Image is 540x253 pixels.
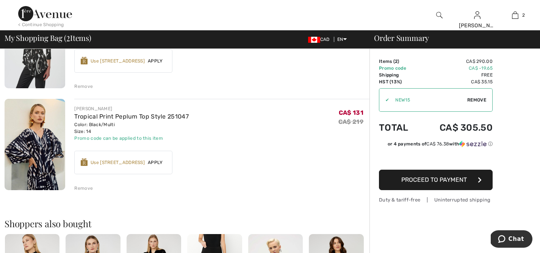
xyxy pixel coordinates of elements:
[419,115,493,141] td: CA$ 305.50
[379,65,419,72] td: Promo code
[459,141,487,147] img: Sezzle
[496,11,534,20] a: 2
[66,32,70,42] span: 2
[388,141,493,147] div: or 4 payments of with
[522,12,525,19] span: 2
[5,219,369,228] h2: Shoppers also bought
[74,113,188,120] a: Tropical Print Peplum Top Style 251047
[459,22,496,30] div: [PERSON_NAME]
[145,159,166,166] span: Apply
[419,78,493,85] td: CA$ 35.15
[491,230,532,249] iframe: Opens a widget where you can chat to one of our agents
[91,159,145,166] div: Use [STREET_ADDRESS]
[74,83,93,90] div: Remove
[18,21,64,28] div: < Continue Shopping
[74,121,188,135] div: Color: Black/Multi Size: 14
[337,37,347,42] span: EN
[379,150,493,167] iframe: PayPal-paypal
[145,58,166,64] span: Apply
[395,59,398,64] span: 2
[389,89,467,111] input: Promo code
[379,72,419,78] td: Shipping
[81,57,88,64] img: Reward-Logo.svg
[81,158,88,166] img: Reward-Logo.svg
[338,118,363,125] s: CA$ 219
[474,11,481,19] a: Sign In
[474,11,481,20] img: My Info
[365,34,535,42] div: Order Summary
[379,58,419,65] td: Items ( )
[5,99,65,190] img: Tropical Print Peplum Top Style 251047
[379,141,493,150] div: or 4 payments ofCA$ 76.38withSezzle Click to learn more about Sezzle
[467,97,486,103] span: Remove
[339,109,363,116] span: CA$ 131
[308,37,333,42] span: CAD
[379,115,419,141] td: Total
[436,11,443,20] img: search the website
[308,37,320,43] img: Canadian Dollar
[512,11,518,20] img: My Bag
[74,135,188,142] div: Promo code can be applied to this item
[419,65,493,72] td: CA$ -19.65
[401,176,467,183] span: Proceed to Payment
[426,141,449,147] span: CA$ 76.38
[74,185,93,192] div: Remove
[18,6,72,21] img: 1ère Avenue
[419,72,493,78] td: Free
[379,196,493,203] div: Duty & tariff-free | Uninterrupted shipping
[91,58,145,64] div: Use [STREET_ADDRESS]
[379,78,419,85] td: HST (13%)
[74,105,188,112] div: [PERSON_NAME]
[419,58,493,65] td: CA$ 290.00
[379,170,493,190] button: Proceed to Payment
[5,34,91,42] span: My Shopping Bag ( Items)
[379,97,389,103] div: ✔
